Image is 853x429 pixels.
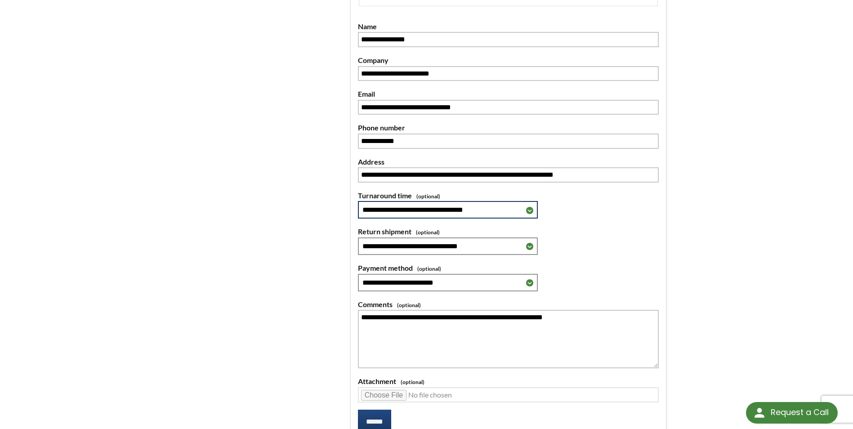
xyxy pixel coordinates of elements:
[358,299,659,310] label: Comments
[746,402,838,424] div: Request a Call
[771,402,829,423] div: Request a Call
[358,226,659,237] label: Return shipment
[358,54,659,66] label: Company
[358,88,659,100] label: Email
[752,406,767,420] img: round button
[358,21,659,32] label: Name
[358,122,659,134] label: Phone number
[358,375,659,387] label: Attachment
[358,190,659,201] label: Turnaround time
[358,156,659,168] label: Address
[358,262,659,274] label: Payment method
